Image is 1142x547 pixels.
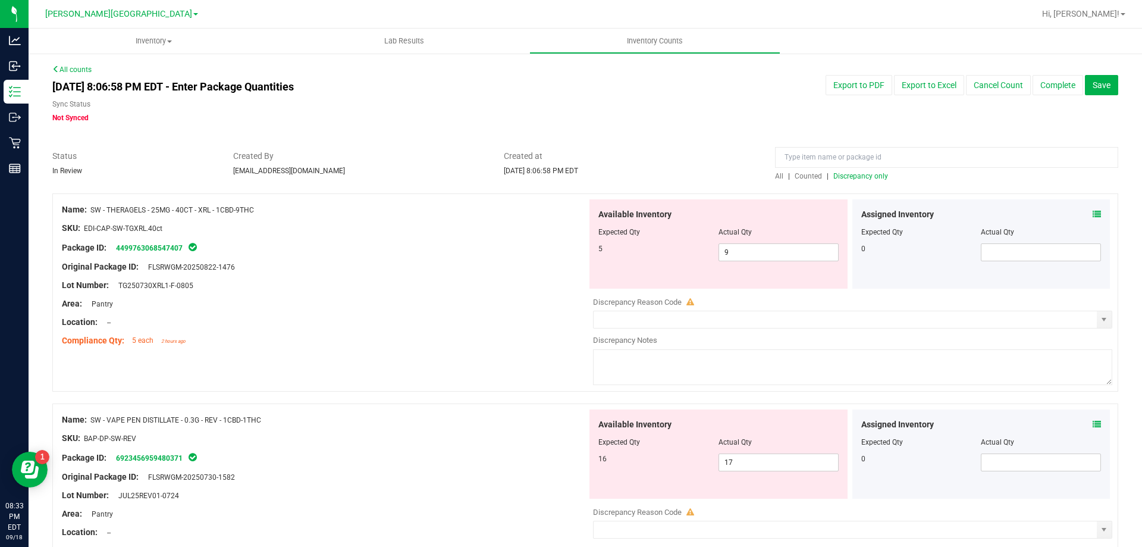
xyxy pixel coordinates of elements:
span: -- [101,529,111,537]
span: Available Inventory [598,418,672,431]
input: Type item name or package id [775,147,1118,168]
span: Created By [233,150,487,162]
a: All counts [52,65,92,74]
span: | [827,172,829,180]
span: FLSRWGM-20250730-1582 [142,473,235,482]
button: Save [1085,75,1118,95]
div: Actual Qty [981,227,1101,237]
span: Discrepancy Reason Code [593,298,682,307]
span: Created at [504,150,757,162]
button: Export to Excel [894,75,964,95]
label: Sync Status [52,99,90,110]
span: Actual Qty [719,228,752,236]
div: 0 [861,454,981,464]
span: SKU: [62,223,80,233]
span: Original Package ID: [62,472,139,482]
span: In Review [52,167,82,175]
span: Area: [62,299,82,308]
span: Area: [62,509,82,518]
span: SW - THERAGELS - 25MG - 40CT - XRL - 1CBD-9THC [90,206,254,214]
div: Discrepancy Notes [593,335,1112,346]
input: 17 [719,454,838,471]
h4: [DATE] 8:06:58 PM EDT - Enter Package Quantities [52,81,667,93]
button: Cancel Count [966,75,1031,95]
a: Inventory [29,29,279,54]
span: Lot Number: [62,280,109,290]
span: Lot Number: [62,490,109,500]
span: Original Package ID: [62,262,139,271]
span: Expected Qty [598,228,640,236]
a: All [775,172,788,180]
div: Expected Qty [861,227,981,237]
span: Not Synced [52,114,89,122]
a: Lab Results [279,29,529,54]
span: FLSRWGM-20250822-1476 [142,263,235,271]
input: 9 [719,244,838,261]
div: Actual Qty [981,437,1101,448]
span: Name: [62,415,87,424]
span: SKU: [62,433,80,443]
span: -- [101,318,111,327]
span: select [1097,521,1112,538]
span: Discrepancy only [833,172,888,180]
p: 09/18 [5,533,23,542]
inline-svg: Analytics [9,35,21,46]
span: All [775,172,783,180]
inline-svg: Inbound [9,60,21,72]
span: Status [52,150,215,162]
span: Expected Qty [598,438,640,446]
inline-svg: Retail [9,137,21,149]
span: 2 hours ago [161,339,186,344]
iframe: Resource center [12,452,48,487]
iframe: Resource center unread badge [35,450,49,464]
span: | [788,172,790,180]
span: Available Inventory [598,208,672,221]
span: Location: [62,527,98,537]
span: JUL25REV01-0724 [112,492,179,500]
span: 16 [598,455,607,463]
button: Complete [1033,75,1083,95]
span: SW - VAPE PEN DISTILLATE - 0.3G - REV - 1CBD-1THC [90,416,261,424]
span: Pantry [86,510,113,518]
span: Actual Qty [719,438,752,446]
inline-svg: Outbound [9,111,21,123]
inline-svg: Inventory [9,86,21,98]
span: Pantry [86,300,113,308]
span: Discrepancy Reason Code [593,508,682,517]
span: 5 each [132,336,153,345]
span: Location: [62,317,98,327]
p: 08:33 PM EDT [5,501,23,533]
span: Hi, [PERSON_NAME]! [1042,9,1119,18]
span: Lab Results [368,36,440,46]
span: Package ID: [62,453,106,462]
div: Expected Qty [861,437,981,448]
span: select [1097,311,1112,328]
span: Package ID: [62,243,106,252]
span: Inventory [29,36,279,46]
span: Counted [795,172,822,180]
span: Assigned Inventory [861,208,934,221]
span: Name: [62,205,87,214]
inline-svg: Reports [9,162,21,174]
span: Assigned Inventory [861,418,934,431]
span: In Sync [187,241,198,253]
a: 4499763068547407 [116,244,183,252]
span: In Sync [187,451,198,463]
span: 5 [598,245,603,253]
a: Counted [792,172,827,180]
span: Compliance Qty: [62,336,124,345]
span: EDI-CAP-SW-TGXRL.40ct [84,224,162,233]
div: 0 [861,243,981,254]
span: [EMAIL_ADDRESS][DOMAIN_NAME] [233,167,345,175]
a: Discrepancy only [830,172,888,180]
button: Export to PDF [826,75,892,95]
a: Inventory Counts [529,29,780,54]
span: Save [1093,80,1110,90]
span: Inventory Counts [611,36,699,46]
span: [DATE] 8:06:58 PM EDT [504,167,578,175]
span: [PERSON_NAME][GEOGRAPHIC_DATA] [45,9,192,19]
a: 6923456959480371 [116,454,183,462]
span: TG250730XRL1-F-0805 [112,282,193,290]
span: BAP-DP-SW-REV [84,435,136,443]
